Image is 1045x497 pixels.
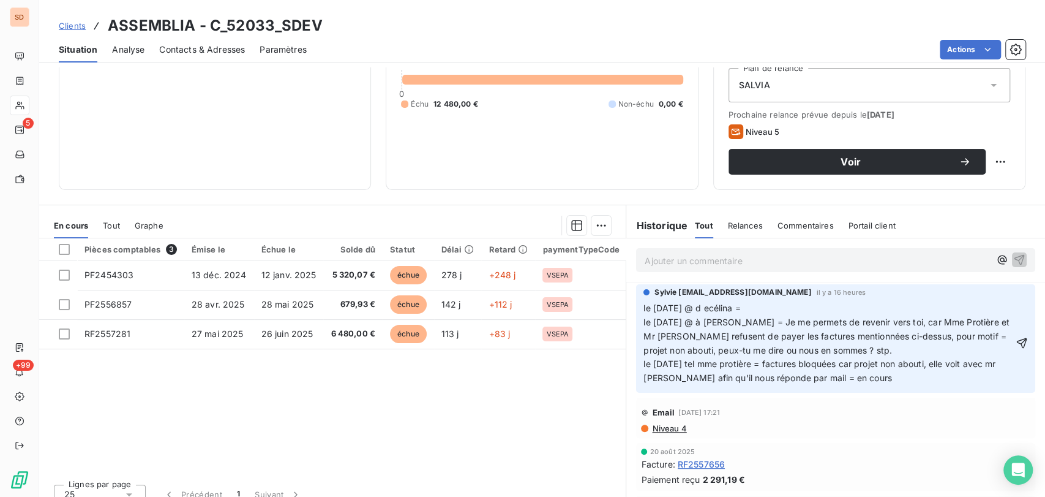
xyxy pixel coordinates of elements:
[678,409,720,416] span: [DATE] 17:21
[546,301,569,308] span: VSEPA
[261,245,316,254] div: Échue le
[331,245,375,254] div: Solde dû
[728,221,763,230] span: Relances
[695,221,713,230] span: Tout
[867,110,894,120] span: [DATE]
[23,118,34,129] span: 5
[13,360,34,371] span: +99
[112,44,144,56] span: Analyse
[651,423,686,433] span: Niveau 4
[84,270,133,280] span: PF2454303
[103,221,120,230] span: Tout
[54,221,88,230] span: En cours
[390,266,427,284] span: échue
[777,221,834,230] span: Commentaires
[59,21,86,31] span: Clients
[59,44,97,56] span: Situation
[59,20,86,32] a: Clients
[166,244,177,255] span: 3
[659,99,683,110] span: 0,00 €
[433,99,478,110] span: 12 480,00 €
[260,44,307,56] span: Paramètres
[390,295,427,314] span: échue
[261,270,316,280] span: 12 janv. 2025
[390,245,427,254] div: Statut
[441,270,462,280] span: 278 j
[848,221,896,230] span: Portail client
[643,303,1012,383] span: le [DATE] @ d ecélina = le [DATE] @ à [PERSON_NAME] = Je me permets de revenir vers toi, car Mme ...
[192,270,247,280] span: 13 déc. 2024
[489,328,510,339] span: +83 j
[84,299,132,309] span: PF2556857
[192,299,245,309] span: 28 avr. 2025
[729,110,1010,120] span: Prochaine relance prévue depuis le
[546,330,569,338] span: VSEPA
[641,473,700,486] span: Paiement reçu
[489,245,528,254] div: Retard
[652,408,675,417] span: Email
[10,7,29,27] div: SD
[654,287,811,298] span: Sylvie [EMAIL_ADDRESS][DOMAIN_NAME]
[84,244,177,255] div: Pièces comptables
[10,470,29,490] img: Logo LeanPay
[192,245,247,254] div: Émise le
[1003,455,1033,485] div: Open Intercom Messenger
[489,270,515,280] span: +248 j
[135,221,163,230] span: Graphe
[729,149,986,175] button: Voir
[84,328,130,339] span: RF2557281
[331,298,375,311] span: 679,93 €
[546,271,569,279] span: VSEPA
[746,127,779,137] span: Niveau 5
[940,40,1001,59] button: Actions
[542,245,619,254] div: paymentTypeCode
[817,289,866,296] span: il y a 16 heures
[441,245,474,254] div: Délai
[702,473,745,486] span: 2 291,19 €
[678,458,725,471] span: RF2557656
[261,299,314,309] span: 28 mai 2025
[618,99,654,110] span: Non-échu
[108,15,323,37] h3: ASSEMBLIA - C_52033_SDEV
[441,328,459,339] span: 113 j
[261,328,313,339] span: 26 juin 2025
[441,299,461,309] span: 142 j
[390,325,427,343] span: échue
[399,89,404,99] span: 0
[331,269,375,281] span: 5 320,07 €
[331,328,375,340] span: 6 480,00 €
[739,79,770,91] span: SALVIA
[650,448,695,455] span: 20 août 2025
[489,299,512,309] span: +112 j
[743,157,959,167] span: Voir
[159,44,245,56] span: Contacts & Adresses
[641,458,675,471] span: Facture :
[411,99,429,110] span: Échu
[192,328,244,339] span: 27 mai 2025
[626,218,687,233] h6: Historique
